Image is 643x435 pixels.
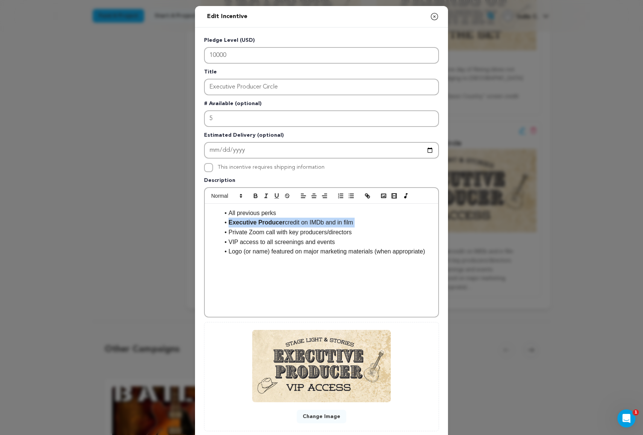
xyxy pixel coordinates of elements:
[219,227,433,237] li: Private Zoom call with key producers/directors
[204,9,250,24] h2: Edit Incentive
[204,100,439,110] p: # Available (optional)
[617,409,635,427] iframe: Intercom live chat
[204,47,439,64] input: Enter level
[204,131,439,142] p: Estimated Delivery (optional)
[204,110,439,127] input: Enter number available
[219,218,433,227] li: credit on IMDb and in film
[219,208,433,218] li: All previous perks
[633,409,639,415] span: 1
[204,142,439,159] input: Enter Estimated Delivery
[204,68,439,79] p: Title
[204,37,439,47] p: Pledge Level (USD)
[204,177,439,187] p: Description
[297,410,346,423] button: Change Image
[204,79,439,95] input: Enter title
[219,247,433,256] li: Logo (or name) featured on major marketing materials (when appropriate)
[218,165,325,170] label: This incentive requires shipping information
[229,219,285,226] strong: Executive Producer
[219,237,433,247] li: VIP access to all screenings and events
